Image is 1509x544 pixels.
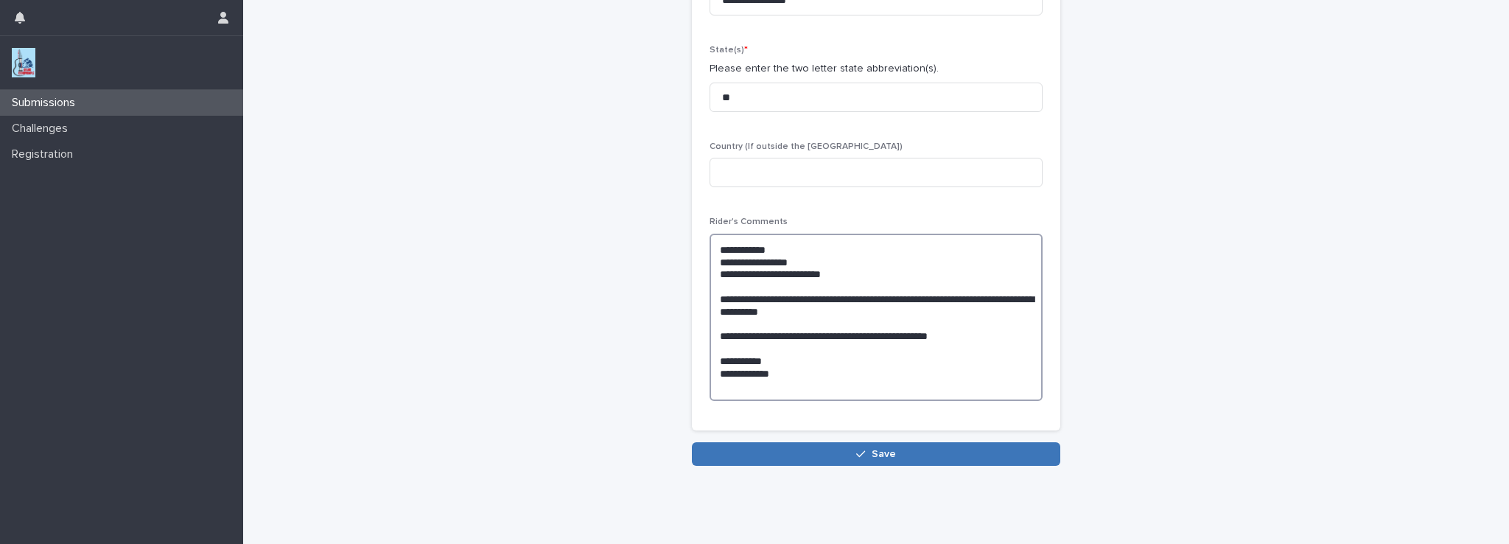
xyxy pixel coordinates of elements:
span: Save [872,449,896,459]
button: Save [692,442,1060,466]
p: Submissions [6,96,87,110]
p: Challenges [6,122,80,136]
span: Rider's Comments [710,217,788,226]
p: Registration [6,147,85,161]
img: jxsLJbdS1eYBI7rVAS4p [12,48,35,77]
span: Country (If outside the [GEOGRAPHIC_DATA]) [710,142,903,151]
p: Please enter the two letter state abbreviation(s). [710,61,1043,77]
span: State(s) [710,46,748,55]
